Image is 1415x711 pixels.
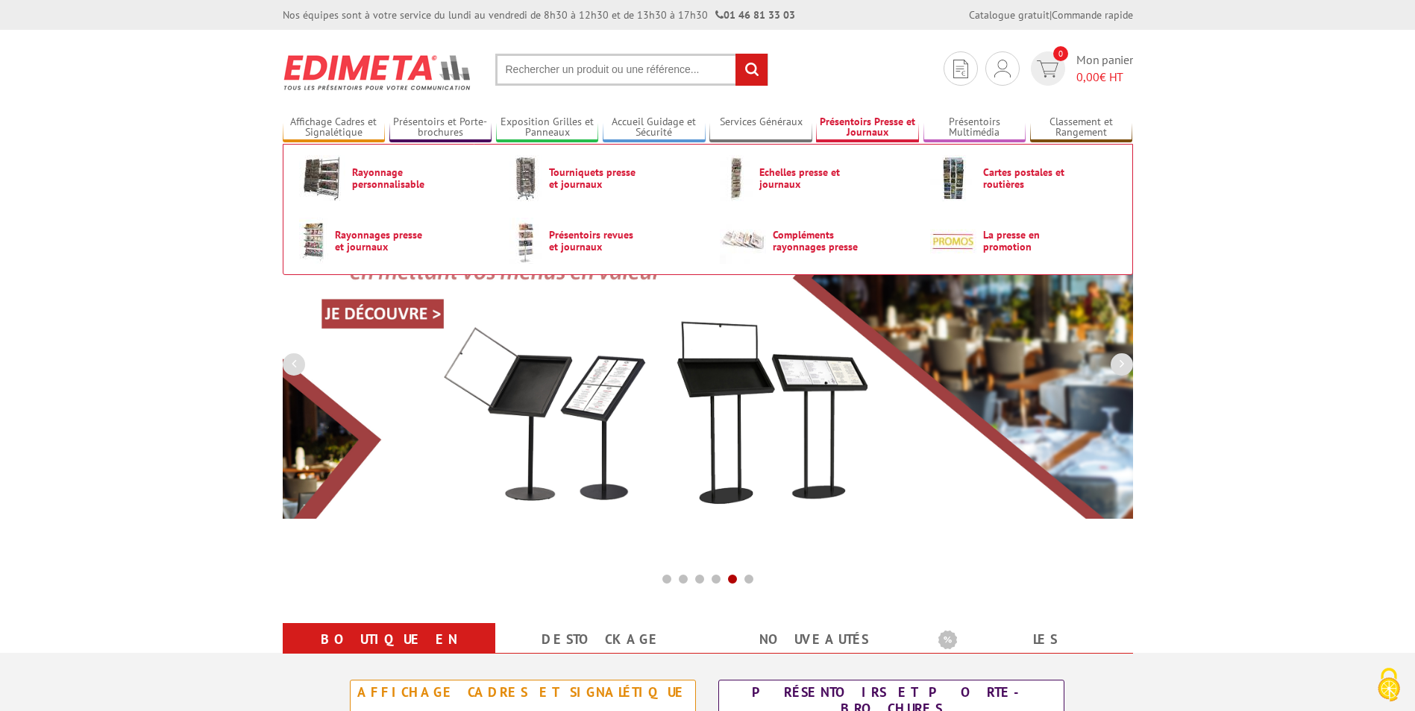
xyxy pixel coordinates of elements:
a: Affichage Cadres et Signalétique [283,116,386,140]
a: Présentoirs Multimédia [923,116,1026,140]
span: € HT [1076,69,1133,86]
img: Présentoir, panneau, stand - Edimeta - PLV, affichage, mobilier bureau, entreprise [283,45,473,100]
a: devis rapide 0 Mon panier 0,00€ HT [1027,51,1133,86]
a: Cartes postales et routières [930,155,1117,201]
a: Destockage [513,626,690,653]
img: La presse en promotion [930,218,976,264]
span: La presse en promotion [983,229,1073,253]
a: Accueil Guidage et Sécurité [603,116,706,140]
button: Cookies (fenêtre modale) [1363,660,1415,711]
a: Boutique en ligne [301,626,477,680]
img: Rayonnage personnalisable [299,155,345,201]
b: Les promotions [938,626,1125,656]
a: Classement et Rangement [1030,116,1133,140]
div: | [969,7,1133,22]
div: Affichage Cadres et Signalétique [354,684,691,701]
a: Commande rapide [1052,8,1133,22]
img: devis rapide [1037,60,1058,78]
a: Tourniquets presse et journaux [509,155,696,201]
img: Rayonnages presse et journaux [299,218,328,264]
span: Rayonnages presse et journaux [335,229,424,253]
span: Cartes postales et routières [983,166,1073,190]
a: Présentoirs revues et journaux [509,218,696,264]
a: Catalogue gratuit [969,8,1050,22]
img: devis rapide [994,60,1011,78]
img: Tourniquets presse et journaux [509,155,542,201]
img: Echelles presse et journaux [720,155,753,201]
a: Echelles presse et journaux [720,155,906,201]
a: Présentoirs Presse et Journaux [816,116,919,140]
span: Présentoirs revues et journaux [549,229,639,253]
a: Rayonnage personnalisable [299,155,486,201]
a: nouveautés [726,626,903,653]
div: Nos équipes sont à votre service du lundi au vendredi de 8h30 à 12h30 et de 13h30 à 17h30 [283,7,795,22]
span: Tourniquets presse et journaux [549,166,639,190]
img: devis rapide [953,60,968,78]
strong: 01 46 81 33 03 [715,8,795,22]
a: Services Généraux [709,116,812,140]
span: 0,00 [1076,69,1099,84]
a: Les promotions [938,626,1115,680]
a: Compléments rayonnages presse [720,218,906,264]
img: Présentoirs revues et journaux [509,218,542,264]
a: Présentoirs et Porte-brochures [389,116,492,140]
input: Rechercher un produit ou une référence... [495,54,768,86]
img: Cartes postales et routières [930,155,976,201]
span: Mon panier [1076,51,1133,86]
span: 0 [1053,46,1068,61]
img: Compléments rayonnages presse [720,218,766,264]
a: Exposition Grilles et Panneaux [496,116,599,140]
span: Compléments rayonnages presse [773,229,862,253]
a: Rayonnages presse et journaux [299,218,486,264]
input: rechercher [735,54,768,86]
img: Cookies (fenêtre modale) [1370,666,1408,704]
a: La presse en promotion [930,218,1117,264]
span: Echelles presse et journaux [759,166,849,190]
span: Rayonnage personnalisable [352,166,442,190]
